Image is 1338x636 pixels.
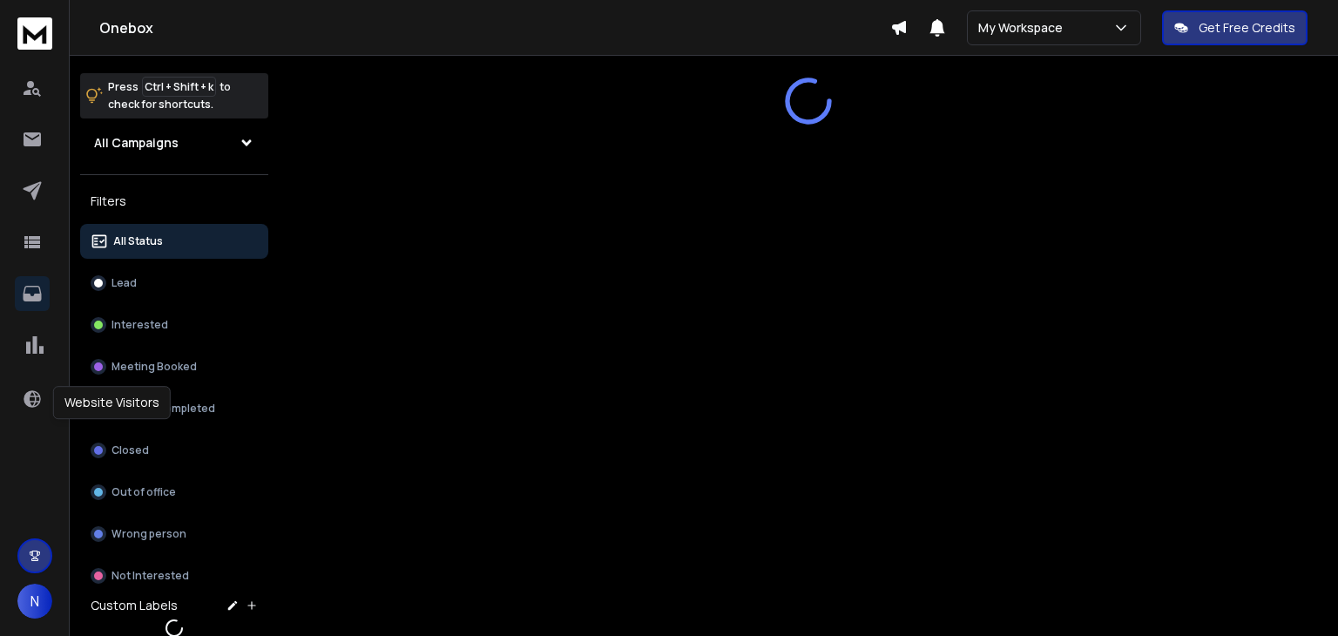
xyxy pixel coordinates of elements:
[142,77,216,97] span: Ctrl + Shift + k
[17,17,52,50] img: logo
[91,597,178,614] h3: Custom Labels
[1162,10,1308,45] button: Get Free Credits
[17,584,52,619] button: N
[111,485,176,499] p: Out of office
[80,517,268,551] button: Wrong person
[111,276,137,290] p: Lead
[108,78,231,113] p: Press to check for shortcuts.
[111,360,197,374] p: Meeting Booked
[53,386,171,419] div: Website Visitors
[113,234,163,248] p: All Status
[99,17,890,38] h1: Onebox
[80,558,268,593] button: Not Interested
[80,349,268,384] button: Meeting Booked
[80,224,268,259] button: All Status
[94,134,179,152] h1: All Campaigns
[80,475,268,510] button: Out of office
[80,308,268,342] button: Interested
[111,569,189,583] p: Not Interested
[80,391,268,426] button: Meeting Completed
[1199,19,1295,37] p: Get Free Credits
[80,125,268,160] button: All Campaigns
[111,318,168,332] p: Interested
[111,527,186,541] p: Wrong person
[978,19,1070,37] p: My Workspace
[80,433,268,468] button: Closed
[80,189,268,213] h3: Filters
[111,443,149,457] p: Closed
[80,266,268,301] button: Lead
